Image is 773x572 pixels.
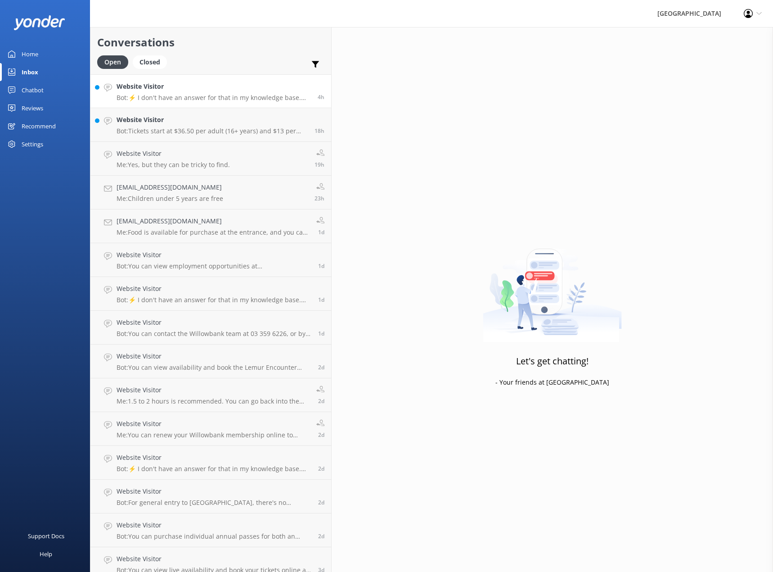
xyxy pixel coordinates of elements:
[90,108,331,142] a: Website VisitorBot:Tickets start at $36.50 per adult (16+ years) and $13 per child (5-15 years), ...
[117,216,310,226] h4: [EMAIL_ADDRESS][DOMAIN_NAME]
[117,554,311,564] h4: Website Visitor
[90,243,331,277] a: Website VisitorBot:You can view employment opportunities at [GEOGRAPHIC_DATA] by visiting [URL][D...
[22,135,43,153] div: Settings
[315,195,324,202] span: Sep 25 2025 01:08pm (UTC +12:00) Pacific/Auckland
[40,545,52,563] div: Help
[318,397,324,405] span: Sep 24 2025 09:29am (UTC +12:00) Pacific/Auckland
[90,480,331,513] a: Website VisitorBot:For general entry to [GEOGRAPHIC_DATA], there's no requirement to pre-book tic...
[495,377,609,387] p: - Your friends at [GEOGRAPHIC_DATA]
[133,55,167,69] div: Closed
[22,117,56,135] div: Recommend
[13,15,65,30] img: yonder-white-logo.png
[117,431,310,439] p: Me: You can renew your Willowbank membership online to receive a 10% discount at [URL][DOMAIN_NAM...
[315,161,324,168] span: Sep 25 2025 04:16pm (UTC +12:00) Pacific/Auckland
[117,465,311,473] p: Bot: ⚡ I don't have an answer for that in my knowledge base. Please try and rephrase your questio...
[318,93,324,101] span: Sep 26 2025 07:31am (UTC +12:00) Pacific/Auckland
[117,520,311,530] h4: Website Visitor
[318,431,324,439] span: Sep 24 2025 09:22am (UTC +12:00) Pacific/Auckland
[90,446,331,480] a: Website VisitorBot:⚡ I don't have an answer for that in my knowledge base. Please try and rephras...
[97,34,324,51] h2: Conversations
[117,182,223,192] h4: [EMAIL_ADDRESS][DOMAIN_NAME]
[117,486,311,496] h4: Website Visitor
[318,262,324,270] span: Sep 25 2025 01:47am (UTC +12:00) Pacific/Auckland
[90,378,331,412] a: Website VisitorMe:1.5 to 2 hours is recommended. You can go back into the park after your food as...
[117,284,311,294] h4: Website Visitor
[318,465,324,472] span: Sep 24 2025 08:30am (UTC +12:00) Pacific/Auckland
[318,363,324,371] span: Sep 24 2025 11:12am (UTC +12:00) Pacific/Auckland
[22,81,44,99] div: Chatbot
[483,230,622,342] img: artwork of a man stealing a conversation from at giant smartphone
[117,82,311,91] h4: Website Visitor
[22,99,43,117] div: Reviews
[90,345,331,378] a: Website VisitorBot:You can view availability and book the Lemur Encounter online at [URL][DOMAIN_...
[90,412,331,446] a: Website VisitorMe:You can renew your Willowbank membership online to receive a 10% discount at [U...
[117,262,311,270] p: Bot: You can view employment opportunities at [GEOGRAPHIC_DATA] by visiting [URL][DOMAIN_NAME].
[117,532,311,540] p: Bot: You can purchase individual annual passes for both an adult and a child. The Adult Annual Pa...
[516,354,589,368] h3: Let's get chatting!
[117,296,311,304] p: Bot: ⚡ I don't have an answer for that in my knowledge base. Please try and rephrase your questio...
[117,419,310,429] h4: Website Visitor
[97,55,128,69] div: Open
[90,277,331,311] a: Website VisitorBot:⚡ I don't have an answer for that in my knowledge base. Please try and rephras...
[90,142,331,176] a: Website VisitorMe:Yes, but they can be tricky to find.19h
[117,397,310,405] p: Me: 1.5 to 2 hours is recommended. You can go back into the park after your food as well.
[318,330,324,337] span: Sep 24 2025 05:41pm (UTC +12:00) Pacific/Auckland
[22,45,38,63] div: Home
[117,149,230,159] h4: Website Visitor
[22,63,38,81] div: Inbox
[117,499,311,507] p: Bot: For general entry to [GEOGRAPHIC_DATA], there's no requirement to pre-book tickets for a spe...
[318,532,324,540] span: Sep 23 2025 12:15pm (UTC +12:00) Pacific/Auckland
[117,318,311,327] h4: Website Visitor
[133,57,171,67] a: Closed
[90,311,331,345] a: Website VisitorBot:You can contact the Willowbank team at 03 359 6226, or by emailing [EMAIL_ADDR...
[318,228,324,236] span: Sep 25 2025 10:53am (UTC +12:00) Pacific/Auckland
[97,57,133,67] a: Open
[90,209,331,243] a: [EMAIL_ADDRESS][DOMAIN_NAME]Me:Food is available for purchase at the entrance, and you can feed m...
[318,296,324,304] span: Sep 24 2025 06:10pm (UTC +12:00) Pacific/Auckland
[117,330,311,338] p: Bot: You can contact the Willowbank team at 03 359 6226, or by emailing [EMAIL_ADDRESS][DOMAIN_NA...
[117,94,311,102] p: Bot: ⚡ I don't have an answer for that in my knowledge base. Please try and rephrase your questio...
[90,74,331,108] a: Website VisitorBot:⚡ I don't have an answer for that in my knowledge base. Please try and rephras...
[117,385,310,395] h4: Website Visitor
[117,453,311,463] h4: Website Visitor
[117,228,310,236] p: Me: Food is available for purchase at the entrance, and you can feed most of our farmyard animals.
[318,499,324,506] span: Sep 23 2025 10:17pm (UTC +12:00) Pacific/Auckland
[117,250,311,260] h4: Website Visitor
[315,127,324,135] span: Sep 25 2025 05:14pm (UTC +12:00) Pacific/Auckland
[117,195,223,203] p: Me: Children under 5 years are free
[117,127,308,135] p: Bot: Tickets start at $36.50 per adult (16+ years) and $13 per child (5-15 years), with free entr...
[90,513,331,547] a: Website VisitorBot:You can purchase individual annual passes for both an adult and a child. The A...
[117,351,311,361] h4: Website Visitor
[117,161,230,169] p: Me: Yes, but they can be tricky to find.
[90,176,331,209] a: [EMAIL_ADDRESS][DOMAIN_NAME]Me:Children under 5 years are free23h
[117,115,308,125] h4: Website Visitor
[28,527,64,545] div: Support Docs
[117,363,311,372] p: Bot: You can view availability and book the Lemur Encounter online at [URL][DOMAIN_NAME].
